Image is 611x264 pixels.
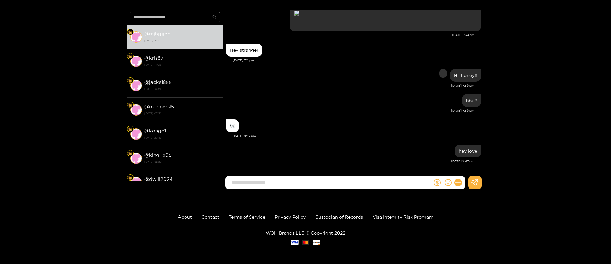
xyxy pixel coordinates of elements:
[230,48,258,53] div: Hey stranger
[130,153,142,164] img: conversation
[275,215,306,219] a: Privacy Policy
[233,58,481,63] div: [DATE] 7:11 pm
[450,69,481,82] div: Aug. 16, 7:59 pm
[144,128,166,133] strong: @ kongo1
[144,62,220,68] strong: [DATE] 14:05
[230,123,235,128] div: 👀
[128,176,132,180] img: Fan Level
[144,152,171,158] strong: @ king_b95
[229,215,265,219] a: Terms of Service
[433,178,442,187] button: dollar
[144,110,220,116] strong: [DATE] 07:32
[233,134,481,138] div: [DATE] 9:37 pm
[128,55,132,58] img: Fan Level
[441,71,445,75] span: more
[210,12,220,22] button: search
[315,215,363,219] a: Custodian of Records
[128,30,132,34] img: Fan Level
[455,145,481,157] div: Aug. 24, 9:47 pm
[128,103,132,107] img: Fan Level
[130,104,142,116] img: conversation
[144,31,171,36] strong: @ mjbggep
[130,56,142,67] img: conversation
[144,55,164,61] strong: @ kris67
[130,128,142,140] img: conversation
[128,127,132,131] img: Fan Level
[226,83,474,88] div: [DATE] 7:59 pm
[130,177,142,188] img: conversation
[130,80,142,91] img: conversation
[445,179,452,186] span: smile
[144,38,220,43] strong: [DATE] 21:37
[226,119,239,132] div: Aug. 24, 9:37 pm
[459,148,477,154] div: hey love
[144,104,174,109] strong: @ mariners15
[144,159,220,165] strong: [DATE] 02:23
[201,215,219,219] a: Contact
[373,215,433,219] a: Visa Integrity Risk Program
[130,31,142,43] img: conversation
[454,73,477,78] div: Hi, honey!!
[178,215,192,219] a: About
[226,109,474,113] div: [DATE] 7:59 pm
[462,94,481,107] div: Aug. 16, 7:59 pm
[466,98,477,103] div: hbu?
[144,86,220,92] strong: [DATE] 18:39
[144,79,171,85] strong: @ jacks1855
[226,159,474,163] div: [DATE] 9:47 pm
[434,179,441,186] span: dollar
[212,15,217,20] span: search
[128,79,132,83] img: Fan Level
[226,44,262,57] div: Aug. 16, 7:11 pm
[144,177,173,182] strong: @ dwill2024
[128,152,132,155] img: Fan Level
[144,135,220,140] strong: [DATE] 20:43
[226,33,474,37] div: [DATE] 1:34 am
